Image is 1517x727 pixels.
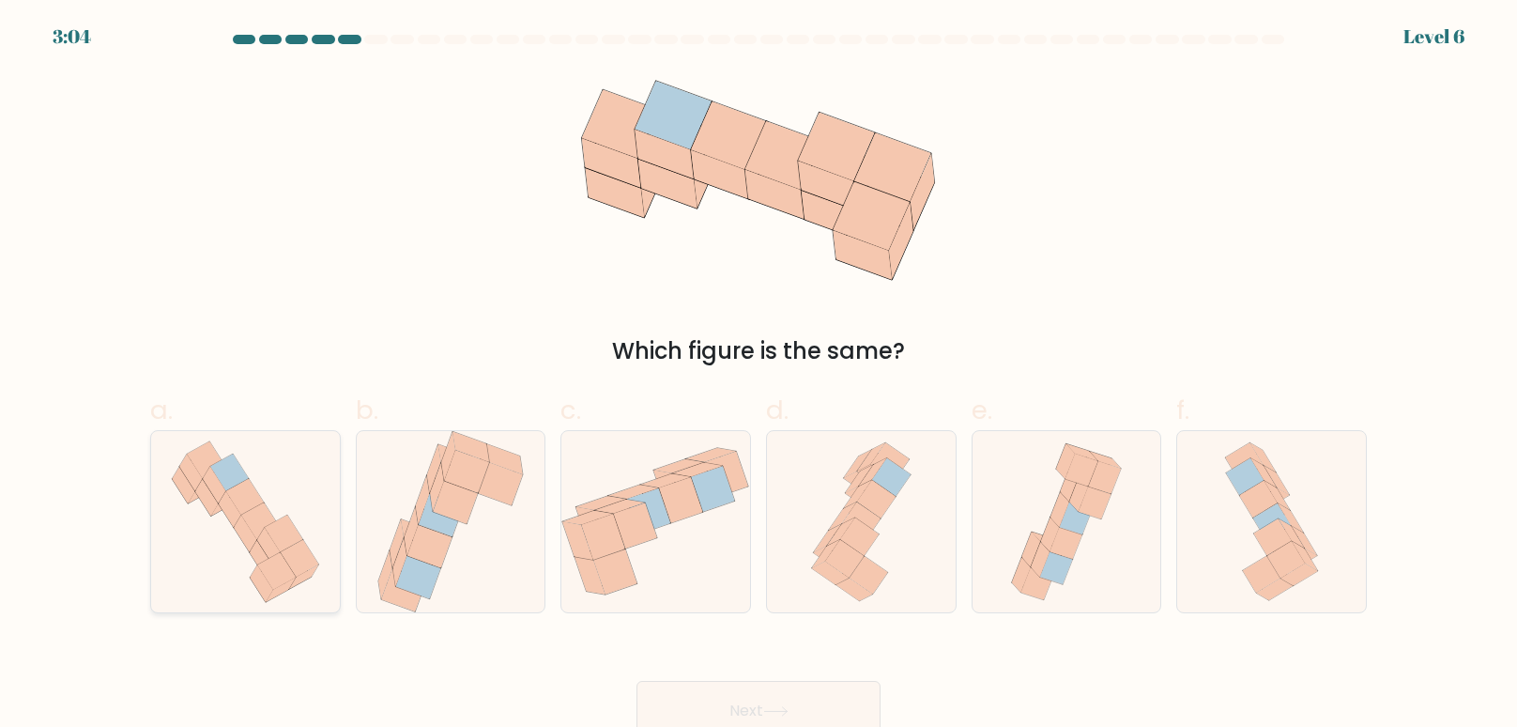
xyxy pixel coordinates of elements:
span: e. [972,392,992,428]
span: f. [1176,392,1189,428]
span: a. [150,392,173,428]
span: c. [560,392,581,428]
span: d. [766,392,789,428]
div: Level 6 [1403,23,1464,51]
div: 3:04 [53,23,91,51]
span: b. [356,392,378,428]
div: Which figure is the same? [161,334,1356,368]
